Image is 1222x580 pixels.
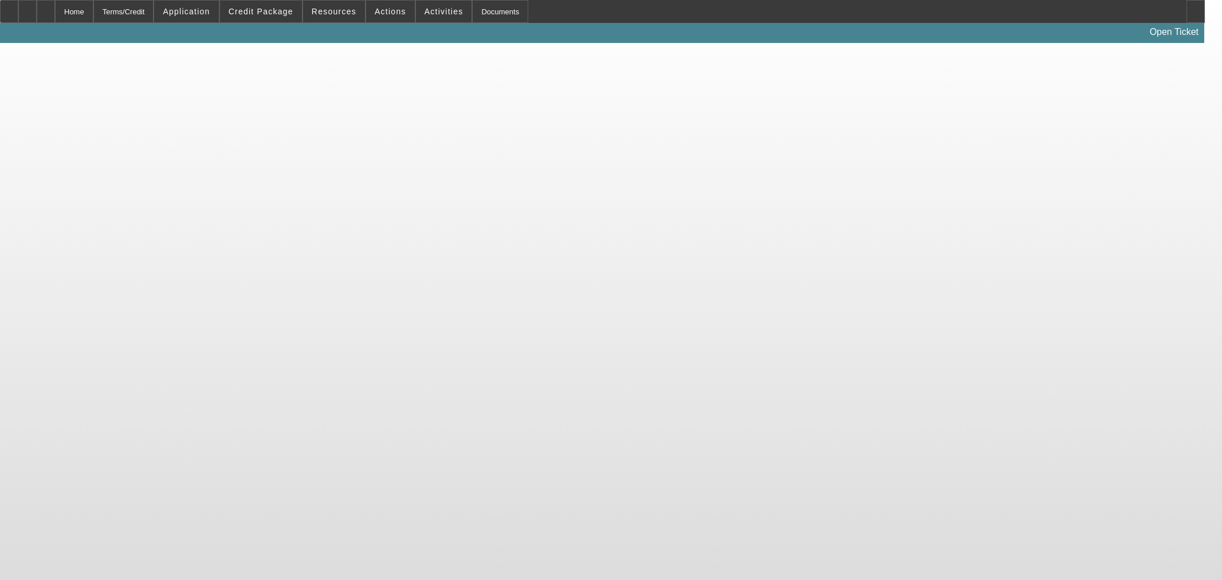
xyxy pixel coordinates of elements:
span: Activities [425,7,463,16]
button: Activities [416,1,472,22]
button: Credit Package [220,1,302,22]
span: Credit Package [229,7,293,16]
span: Resources [312,7,356,16]
button: Application [154,1,218,22]
span: Actions [375,7,406,16]
button: Actions [366,1,415,22]
span: Application [163,7,210,16]
a: Open Ticket [1145,22,1203,42]
button: Resources [303,1,365,22]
